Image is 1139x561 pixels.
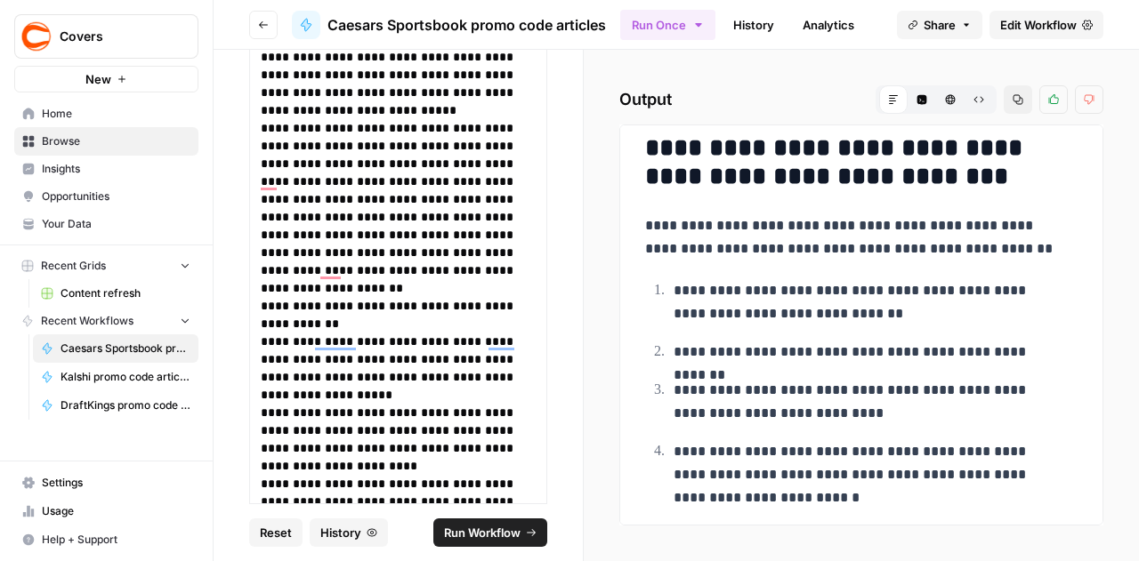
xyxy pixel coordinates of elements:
[42,106,190,122] span: Home
[85,70,111,88] span: New
[14,525,198,554] button: Help + Support
[33,279,198,308] a: Content refresh
[61,341,190,357] span: Caesars Sportsbook promo code articles
[444,524,521,541] span: Run Workflow
[292,11,606,39] a: Caesars Sportsbook promo code articles
[1000,16,1077,34] span: Edit Workflow
[14,127,198,156] a: Browse
[61,285,190,301] span: Content refresh
[61,397,190,413] span: DraftKings promo code articles
[14,14,198,59] button: Workspace: Covers
[42,503,190,519] span: Usage
[60,28,167,45] span: Covers
[42,161,190,177] span: Insights
[61,369,190,385] span: Kalshi promo code articles
[14,100,198,128] a: Home
[872,11,945,39] a: Integrate
[990,11,1103,39] a: Edit Workflow
[327,14,606,36] span: Caesars Sportsbook promo code articles
[42,133,190,149] span: Browse
[42,188,190,204] span: Opportunities
[897,11,982,39] button: Share
[260,524,292,541] span: Reset
[792,11,865,39] a: Analytics
[33,391,198,420] a: DraftKings promo code articles
[14,497,198,525] a: Usage
[433,518,547,547] button: Run Workflow
[33,334,198,363] a: Caesars Sportsbook promo code articles
[33,363,198,391] a: Kalshi promo code articles
[320,524,361,541] span: History
[41,258,106,274] span: Recent Grids
[249,518,303,547] button: Reset
[14,210,198,238] a: Your Data
[620,10,715,40] button: Run Once
[14,155,198,183] a: Insights
[14,182,198,211] a: Opportunities
[20,20,53,52] img: Covers Logo
[14,66,198,92] button: New
[42,475,190,491] span: Settings
[42,532,190,548] span: Help + Support
[14,252,198,279] button: Recent Grids
[310,518,388,547] button: History
[14,308,198,334] button: Recent Workflows
[41,313,133,329] span: Recent Workflows
[619,85,1103,114] h2: Output
[723,11,785,39] a: History
[42,216,190,232] span: Your Data
[924,16,956,34] span: Share
[14,469,198,497] a: Settings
